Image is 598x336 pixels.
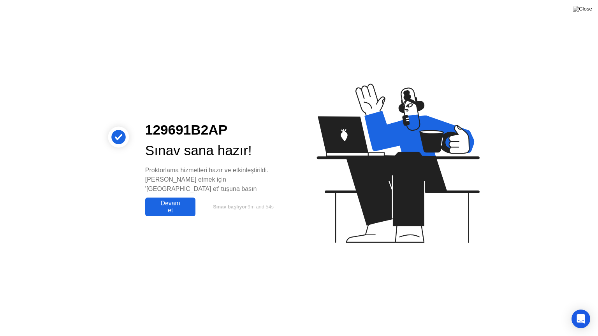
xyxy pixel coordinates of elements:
[248,204,274,210] span: 9m and 54s
[199,199,287,214] button: Sınav başlıyor9m and 54s
[573,6,592,12] img: Close
[145,140,287,161] div: Sınav sana hazır!
[572,310,590,328] div: Open Intercom Messenger
[148,200,193,214] div: Devam et
[145,198,195,216] button: Devam et
[145,166,287,194] div: Proktorlama hizmetleri hazır ve etkinleştirildi. [PERSON_NAME] etmek için '[GEOGRAPHIC_DATA] et' ...
[145,120,287,140] div: 129691B2AP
